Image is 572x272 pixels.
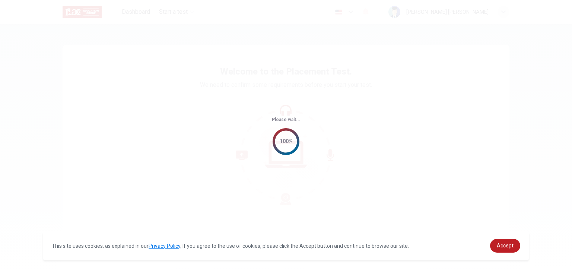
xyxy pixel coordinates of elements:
[490,239,520,253] a: dismiss cookie message
[52,243,409,249] span: This site uses cookies, as explained in our . If you agree to the use of cookies, please click th...
[272,117,301,122] span: Please wait...
[497,243,514,249] span: Accept
[149,243,180,249] a: Privacy Policy
[43,231,529,260] div: cookieconsent
[280,137,293,146] div: 100%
